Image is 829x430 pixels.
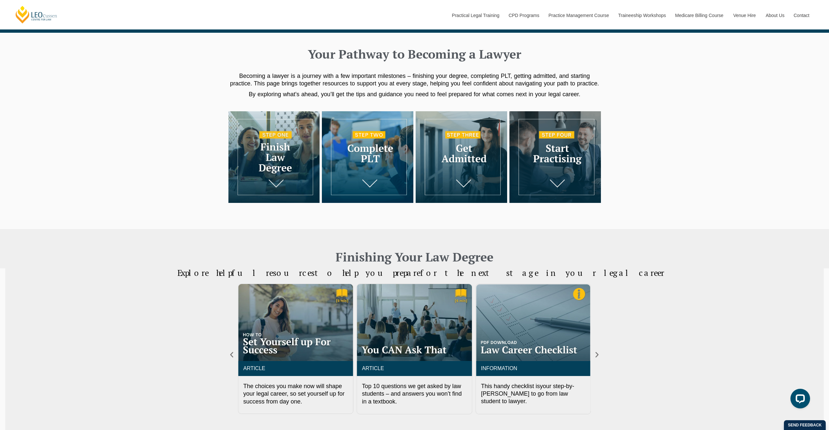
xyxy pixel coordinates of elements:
[481,366,517,371] a: INFORMATION
[761,1,789,29] a: About Us
[447,1,504,29] a: Practical Legal Training
[230,73,599,87] span: Becoming a lawyer is a journey with a few important milestones – finishing your degree, completin...
[228,351,235,358] div: Previous slide
[393,267,420,278] span: prepare
[249,91,580,98] span: By exploring what’s ahead, you’ll get the tips and guidance you need to feel prepared for what co...
[475,284,591,414] div: 2 / 3
[177,267,315,278] span: Explore helpful resources
[357,284,472,414] div: 1 / 3
[238,284,353,414] div: 3 / 3
[362,366,384,371] a: ARTICLE
[243,383,344,405] span: The choices you make now will shape your legal career, so set yourself up for success from day one.
[504,1,543,29] a: CPD Programs
[785,386,813,414] iframe: LiveChat chat widget
[481,383,540,389] span: This handy checklist is
[544,1,613,29] a: Practice Management Course
[315,267,393,278] span: to help you
[670,1,728,29] a: Medicare Billing Course
[481,383,574,405] span: your step-by-[PERSON_NAME] to go from law student to lawyer.
[15,5,58,24] a: [PERSON_NAME] Centre for Law
[613,1,670,29] a: Traineeship Workshops
[232,46,598,62] h2: Your Pathway to Becoming a Lawyer
[362,383,462,405] span: Top 10 questions we get asked by law students – and answers you won’t find in a textbook.
[243,366,265,371] a: ARTICLE
[420,267,664,278] span: for the next stage in your legal career
[728,1,761,29] a: Venue Hire
[228,249,601,265] h2: Finishing Your Law Degree
[789,1,814,29] a: Contact
[593,351,601,358] div: Next slide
